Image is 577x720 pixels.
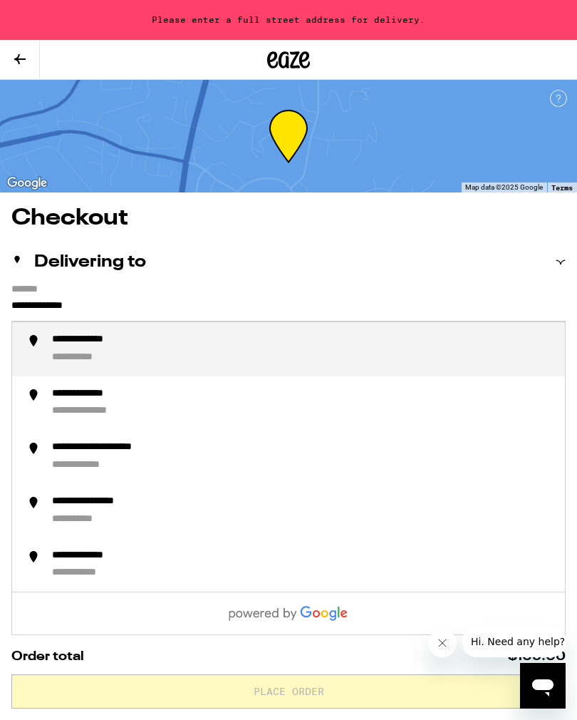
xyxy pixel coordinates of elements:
span: Map data ©2025 Google [465,183,543,191]
button: Place Order [11,674,566,709]
h1: Checkout [11,207,566,230]
span: Place Order [254,686,324,696]
iframe: Close message [428,629,457,657]
a: Open this area in Google Maps (opens a new window) [4,174,51,192]
span: Order total [11,650,84,663]
h2: Delivering to [34,254,146,271]
a: Terms [551,183,573,192]
iframe: Button to launch messaging window [520,663,566,709]
img: Google [4,174,51,192]
iframe: Message from company [462,626,566,657]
